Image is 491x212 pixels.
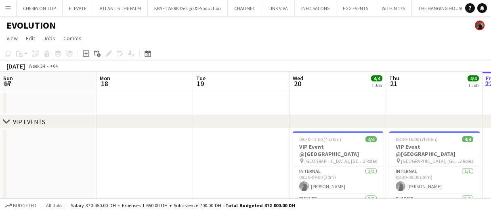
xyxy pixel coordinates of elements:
button: KRAFTWERK Design & Production [148,0,228,16]
app-card-role: Internal1/108:30-09:00 (30m)[PERSON_NAME] [293,167,383,194]
button: WITHIN 175 [375,0,412,16]
h3: VIP Event @[GEOGRAPHIC_DATA] [389,143,480,158]
span: Tue [196,75,206,82]
app-card-role: Internal1/108:30-09:00 (30m)[PERSON_NAME] [389,167,480,194]
div: VIP EVENTS [13,118,45,126]
button: Budgeted [4,201,38,210]
a: Edit [23,33,38,44]
span: Sun [3,75,13,82]
span: 17 [2,79,13,88]
button: THE HANGING HOUSE [412,0,470,16]
span: Comms [63,35,82,42]
app-user-avatar: Mohamed Arafa [475,21,485,30]
span: Edit [26,35,35,42]
span: 4/4 [468,75,479,81]
span: Mon [100,75,110,82]
button: CHERRY ON TOP [17,0,63,16]
button: ELEVATE [63,0,93,16]
span: 08:30-13:00 (4h30m) [299,136,341,142]
a: View [3,33,21,44]
span: 21 [388,79,399,88]
span: 20 [292,79,303,88]
div: 1 Job [468,82,478,88]
div: +04 [50,63,58,69]
span: 2 Roles [363,158,377,164]
button: ATLANTIS THE PALM [93,0,148,16]
a: Jobs [40,33,59,44]
span: 2 Roles [460,158,473,164]
button: EGG EVENTS [336,0,375,16]
h3: VIP Event @[GEOGRAPHIC_DATA] [293,143,383,158]
span: 4/4 [371,75,382,81]
span: [GEOGRAPHIC_DATA], [GEOGRAPHIC_DATA] [401,158,460,164]
span: Budgeted [13,203,36,208]
span: Jobs [43,35,55,42]
span: Wed [293,75,303,82]
span: 4/4 [365,136,377,142]
div: 1 Job [371,82,382,88]
button: LINK VIVA [262,0,295,16]
span: Thu [389,75,399,82]
span: All jobs [44,202,64,208]
div: Salary 370 450.00 DH + Expenses 1 650.00 DH + Subsistence 700.00 DH = [71,202,295,208]
span: Week 34 [27,63,47,69]
h1: EVOLUTION [6,19,56,31]
a: Comms [60,33,85,44]
button: INFO SALONS [295,0,336,16]
span: [GEOGRAPHIC_DATA], [GEOGRAPHIC_DATA] [304,158,363,164]
span: View [6,35,18,42]
span: 4/4 [462,136,473,142]
span: 18 [99,79,110,88]
div: [DATE] [6,62,25,70]
span: Total Budgeted 372 800.00 DH [225,202,295,208]
span: 08:30-16:00 (7h30m) [396,136,438,142]
button: CHAUMET [228,0,262,16]
span: 19 [195,79,206,88]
